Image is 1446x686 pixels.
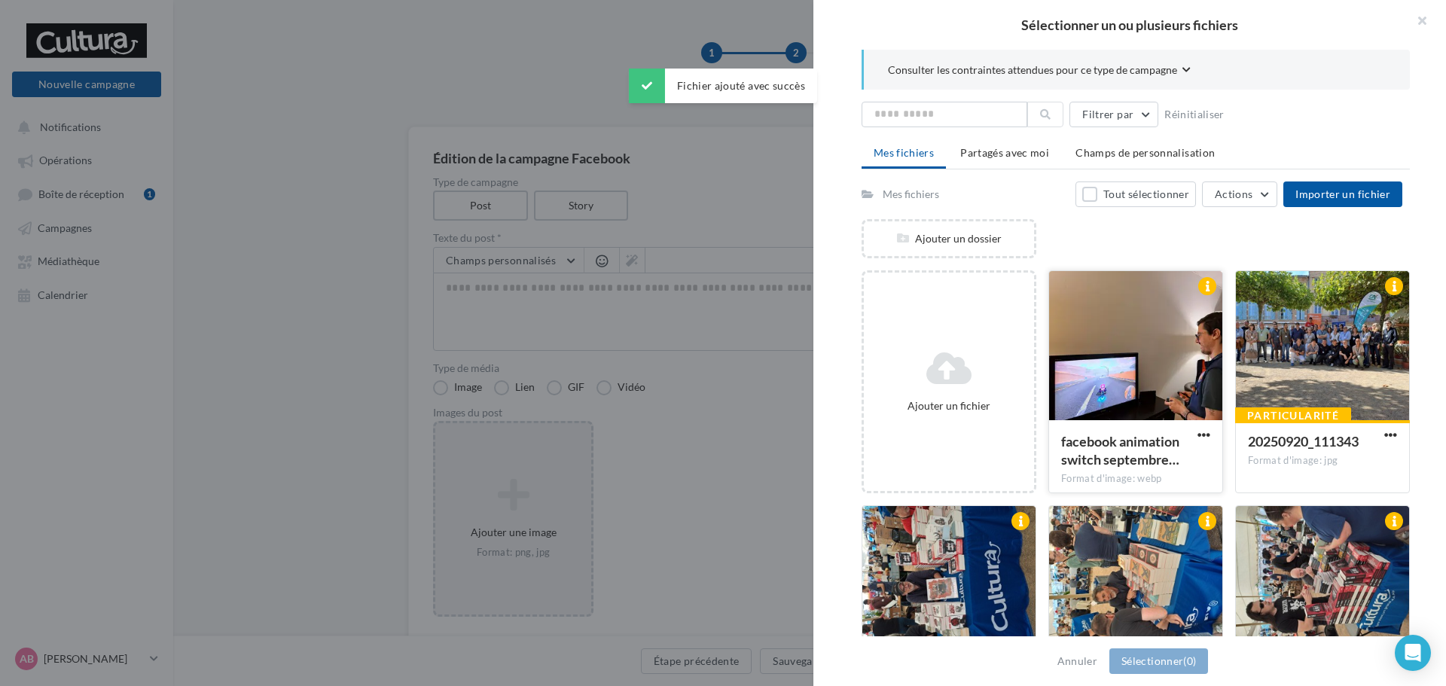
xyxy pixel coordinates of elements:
[870,398,1028,413] div: Ajouter un fichier
[629,69,817,103] div: Fichier ajouté avec succès
[1202,181,1277,207] button: Actions
[1248,433,1359,450] span: 20250920_111343
[1109,648,1208,674] button: Sélectionner(0)
[1075,181,1196,207] button: Tout sélectionner
[1395,635,1431,671] div: Open Intercom Messenger
[837,18,1422,32] h2: Sélectionner un ou plusieurs fichiers
[1069,102,1158,127] button: Filtrer par
[1235,407,1351,424] div: Particularité
[883,187,939,202] div: Mes fichiers
[1061,472,1210,486] div: Format d'image: webp
[888,62,1191,81] button: Consulter les contraintes attendues pour ce type de campagne
[1283,181,1402,207] button: Importer un fichier
[864,231,1034,246] div: Ajouter un dossier
[874,146,934,159] span: Mes fichiers
[888,63,1177,78] span: Consulter les contraintes attendues pour ce type de campagne
[1075,146,1215,159] span: Champs de personnalisation
[960,146,1049,159] span: Partagés avec moi
[1215,188,1252,200] span: Actions
[1061,433,1179,468] span: facebook animation switch septembre 2025
[1295,188,1390,200] span: Importer un fichier
[1158,105,1231,123] button: Réinitialiser
[1051,652,1103,670] button: Annuler
[1183,654,1196,667] span: (0)
[1248,454,1397,468] div: Format d'image: jpg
